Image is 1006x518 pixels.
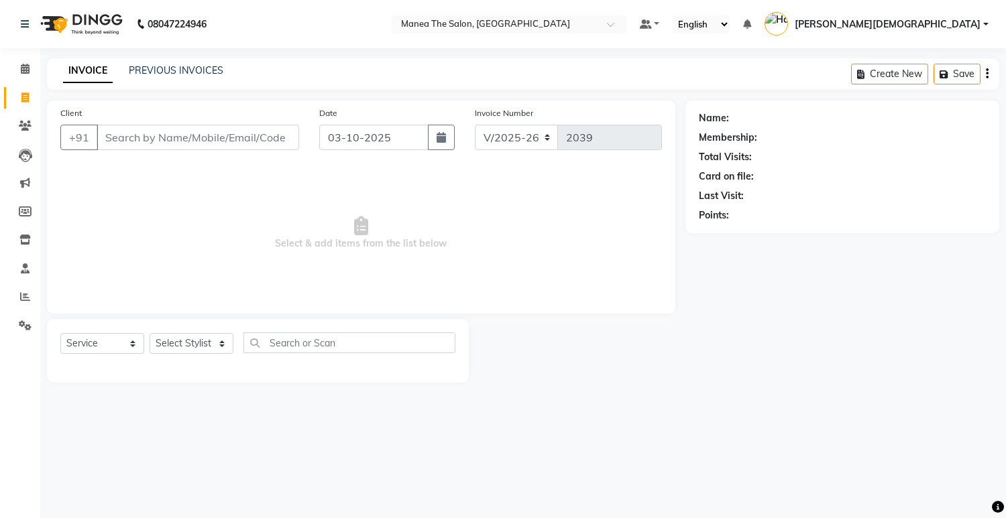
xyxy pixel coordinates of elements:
[795,17,981,31] span: [PERSON_NAME][DEMOGRAPHIC_DATA]
[60,166,662,300] span: Select & add items from the list below
[34,5,126,43] img: logo
[765,12,788,36] img: Hari Krishna
[699,111,729,125] div: Name:
[475,107,533,119] label: Invoice Number
[851,64,928,84] button: Create New
[63,59,113,83] a: INVOICE
[934,64,981,84] button: Save
[699,189,744,203] div: Last Visit:
[699,150,752,164] div: Total Visits:
[699,170,754,184] div: Card on file:
[129,64,223,76] a: PREVIOUS INVOICES
[319,107,337,119] label: Date
[699,208,729,222] div: Points:
[60,107,82,119] label: Client
[243,332,455,353] input: Search or Scan
[97,125,299,150] input: Search by Name/Mobile/Email/Code
[60,125,98,150] button: +91
[148,5,207,43] b: 08047224946
[699,131,757,145] div: Membership:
